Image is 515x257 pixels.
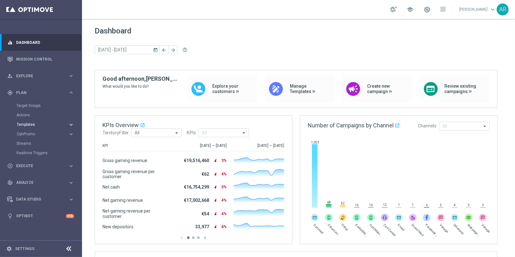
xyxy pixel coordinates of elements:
[16,197,68,201] span: Data Studio
[16,34,74,51] a: Dashboard
[16,120,81,129] div: Templates
[7,213,74,219] button: lightbulb Optibot +10
[68,131,74,137] i: keyboard_arrow_right
[16,148,81,158] div: Realtime Triggers
[16,141,66,146] a: Streams
[16,103,66,108] a: Target Groups
[16,110,81,120] div: Actions
[68,180,74,186] i: keyboard_arrow_right
[7,40,13,45] i: equalizer
[16,164,68,168] span: Execute
[16,129,81,139] div: OptiPromo
[7,34,74,51] div: Dashboard
[7,73,13,79] i: person_search
[7,213,13,219] i: lightbulb
[7,73,68,79] div: Explore
[17,132,62,136] span: OptiPromo
[7,163,13,169] i: play_circle_outline
[7,73,74,79] button: person_search Explore keyboard_arrow_right
[68,90,74,96] i: keyboard_arrow_right
[16,113,66,118] a: Actions
[16,101,81,110] div: Target Groups
[16,139,81,148] div: Streams
[7,180,74,185] button: track_changes Analyze keyboard_arrow_right
[7,196,68,202] div: Data Studio
[17,123,68,126] div: Templates
[489,6,496,13] span: keyboard_arrow_down
[16,122,74,127] button: Templates keyboard_arrow_right
[68,122,74,128] i: keyboard_arrow_right
[16,150,66,155] a: Realtime Triggers
[459,5,497,14] a: [PERSON_NAME]keyboard_arrow_down
[7,51,74,67] div: Mission Control
[66,214,74,218] div: +10
[68,163,74,169] i: keyboard_arrow_right
[7,90,74,95] button: gps_fixed Plan keyboard_arrow_right
[497,3,509,15] div: AR
[7,180,13,185] i: track_changes
[7,208,74,225] div: Optibot
[16,208,66,225] a: Optibot
[16,51,74,67] a: Mission Control
[7,180,68,185] div: Analyze
[7,57,74,62] button: Mission Control
[407,6,413,13] span: school
[16,74,68,78] span: Explore
[17,132,68,136] div: OptiPromo
[7,163,74,168] button: play_circle_outline Execute keyboard_arrow_right
[7,197,74,202] button: Data Studio keyboard_arrow_right
[17,123,62,126] span: Templates
[68,73,74,79] i: keyboard_arrow_right
[16,91,68,95] span: Plan
[16,181,68,184] span: Analyze
[7,163,68,169] div: Execute
[7,90,68,96] div: Plan
[7,40,74,45] button: equalizer Dashboard
[7,90,13,96] i: gps_fixed
[15,247,34,251] a: Settings
[16,131,74,137] button: OptiPromo keyboard_arrow_right
[68,196,74,202] i: keyboard_arrow_right
[6,246,12,252] i: settings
